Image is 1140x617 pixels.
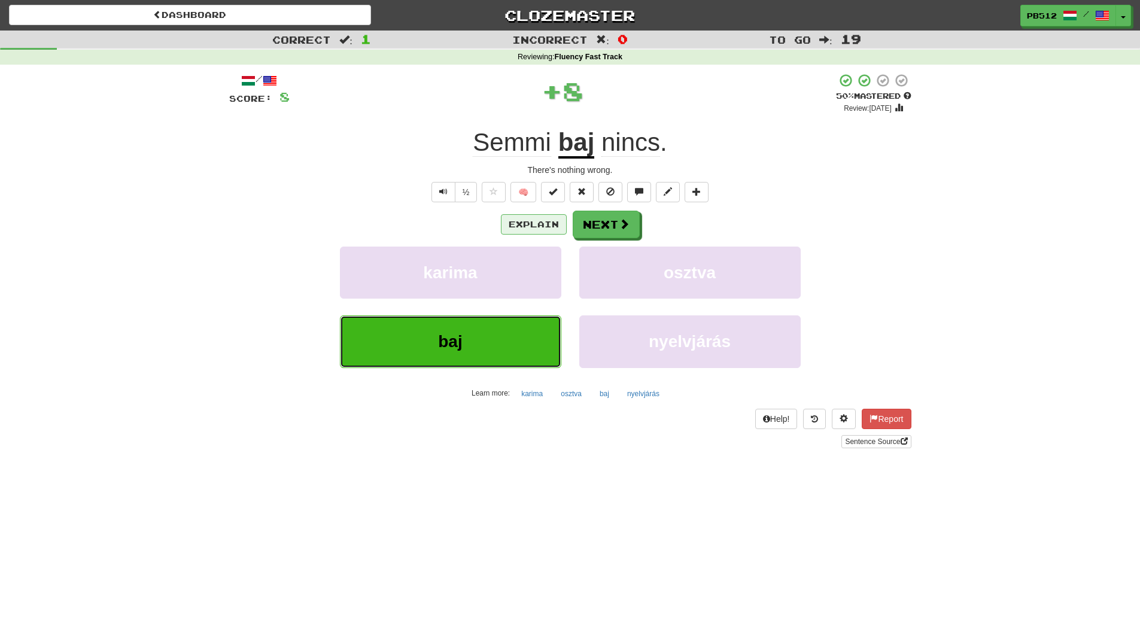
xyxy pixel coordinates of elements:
[423,263,477,282] span: karima
[455,182,478,202] button: ½
[1027,10,1057,21] span: pb512
[473,128,551,157] span: Semmi
[229,93,272,104] span: Score:
[755,409,798,429] button: Help!
[563,76,583,106] span: 8
[664,263,716,282] span: osztva
[438,332,462,351] span: baj
[570,182,594,202] button: Reset to 0% Mastered (alt+r)
[501,214,567,235] button: Explain
[841,32,861,46] span: 19
[272,34,331,45] span: Correct
[621,385,666,403] button: nyelvjárás
[836,91,854,101] span: 50 %
[554,385,588,403] button: osztva
[542,73,563,109] span: +
[541,182,565,202] button: Set this sentence to 100% Mastered (alt+m)
[555,53,622,61] strong: Fluency Fast Track
[579,247,801,299] button: osztva
[431,182,455,202] button: Play sentence audio (ctl+space)
[1020,5,1116,26] a: pb512 /
[685,182,709,202] button: Add to collection (alt+a)
[339,35,352,45] span: :
[279,89,290,104] span: 8
[573,211,640,238] button: Next
[1083,10,1089,18] span: /
[627,182,651,202] button: Discuss sentence (alt+u)
[656,182,680,202] button: Edit sentence (alt+d)
[482,182,506,202] button: Favorite sentence (alt+f)
[515,385,549,403] button: karima
[844,104,892,113] small: Review: [DATE]
[841,435,911,448] a: Sentence Source
[558,128,595,159] u: baj
[340,315,561,367] button: baj
[649,332,731,351] span: nyelvjárás
[429,182,478,202] div: Text-to-speech controls
[340,247,561,299] button: karima
[229,73,290,88] div: /
[862,409,911,429] button: Report
[512,34,588,45] span: Incorrect
[803,409,826,429] button: Round history (alt+y)
[596,35,609,45] span: :
[9,5,371,25] a: Dashboard
[618,32,628,46] span: 0
[593,385,616,403] button: baj
[601,128,660,157] span: nincs
[389,5,751,26] a: Clozemaster
[510,182,536,202] button: 🧠
[594,128,667,157] span: .
[229,164,911,176] div: There's nothing wrong.
[598,182,622,202] button: Ignore sentence (alt+i)
[361,32,371,46] span: 1
[836,91,911,102] div: Mastered
[472,389,510,397] small: Learn more:
[769,34,811,45] span: To go
[819,35,832,45] span: :
[579,315,801,367] button: nyelvjárás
